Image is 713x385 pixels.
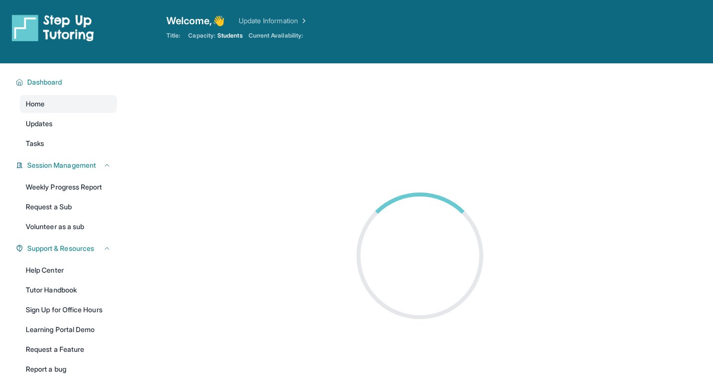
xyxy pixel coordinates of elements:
[27,160,96,170] span: Session Management
[20,115,117,133] a: Updates
[12,14,94,42] img: logo
[20,321,117,338] a: Learning Portal Demo
[26,99,45,109] span: Home
[20,281,117,299] a: Tutor Handbook
[20,198,117,216] a: Request a Sub
[298,16,308,26] img: Chevron Right
[27,243,94,253] span: Support & Resources
[20,301,117,319] a: Sign Up for Office Hours
[20,218,117,236] a: Volunteer as a sub
[26,139,44,148] span: Tasks
[217,32,243,40] span: Students
[23,243,111,253] button: Support & Resources
[188,32,215,40] span: Capacity:
[20,178,117,196] a: Weekly Progress Report
[23,160,111,170] button: Session Management
[166,14,225,28] span: Welcome, 👋
[166,32,180,40] span: Title:
[20,360,117,378] a: Report a bug
[20,261,117,279] a: Help Center
[27,77,62,87] span: Dashboard
[239,16,308,26] a: Update Information
[23,77,111,87] button: Dashboard
[20,135,117,152] a: Tasks
[26,119,53,129] span: Updates
[20,340,117,358] a: Request a Feature
[20,95,117,113] a: Home
[249,32,303,40] span: Current Availability:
